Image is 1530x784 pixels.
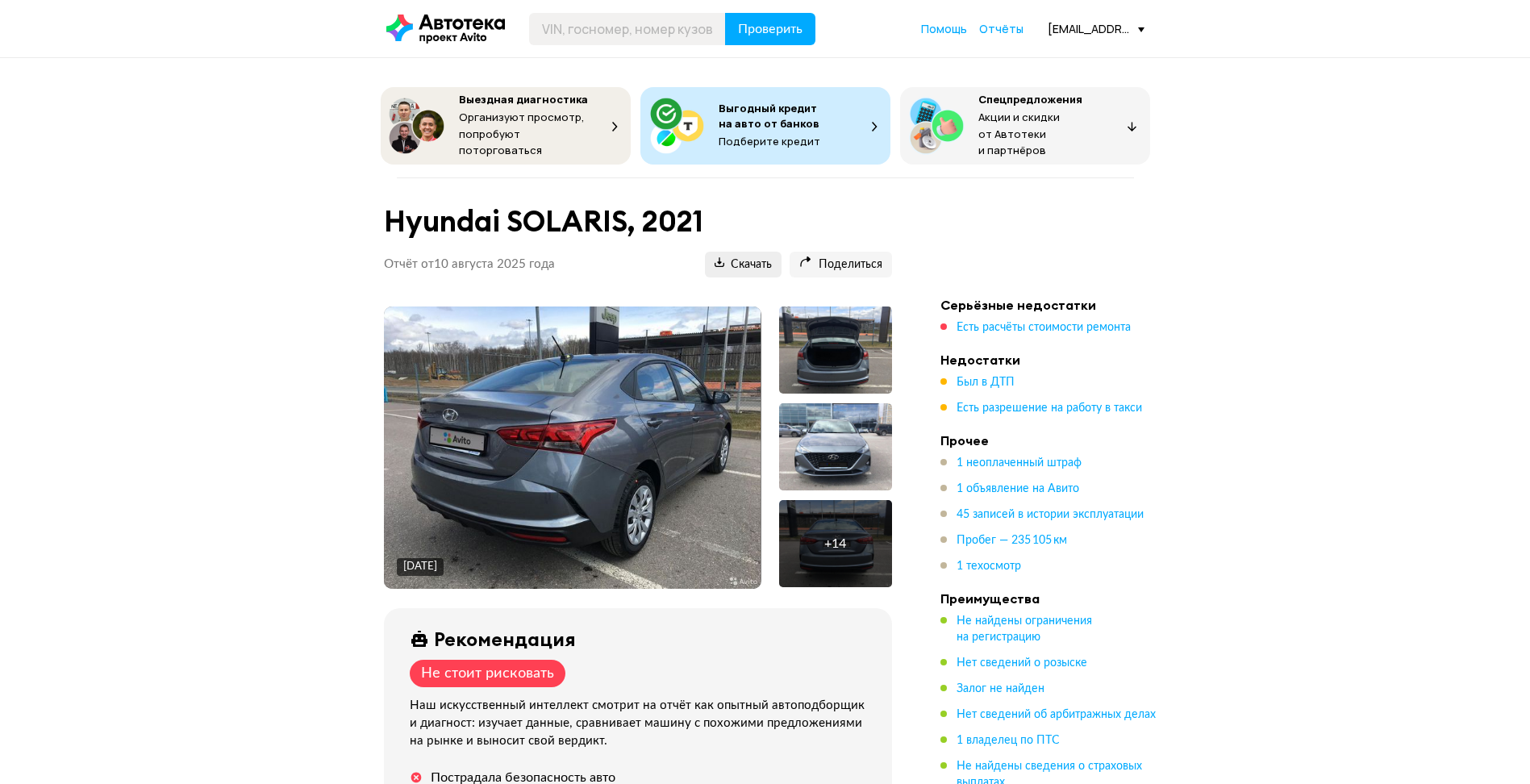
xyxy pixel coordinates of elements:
a: Помощь [921,21,967,37]
span: 45 записей в истории эксплуатации [957,509,1144,520]
span: Акции и скидки от Автотеки и партнёров [978,110,1060,157]
span: Есть расчёты стоимости ремонта [957,322,1131,333]
span: Был в ДТП [957,377,1015,388]
span: Пробег — 235 105 км [957,535,1067,546]
div: [EMAIL_ADDRESS][DOMAIN_NAME] [1048,21,1144,36]
span: Организуют просмотр, попробуют поторговаться [459,110,585,157]
div: Наш искусственный интеллект смотрит на отчёт как опытный автоподборщик и диагност: изучает данные... [410,697,873,750]
span: 1 объявление на Авито [957,483,1079,494]
a: Отчёты [979,21,1023,37]
span: Не найдены ограничения на регистрацию [957,615,1092,643]
span: Проверить [738,23,803,35]
h4: Серьёзные недостатки [940,297,1166,313]
span: Выгодный кредит на авто от банков [719,101,819,131]
h1: Hyundai SOLARIS, 2021 [384,204,892,239]
button: СпецпредложенияАкции и скидки от Автотеки и партнёров [900,87,1150,165]
input: VIN, госномер, номер кузова [529,13,726,45]
span: Есть разрешение на работу в такси [957,402,1142,414]
div: Рекомендация [434,628,576,650]
span: Спецпредложения [978,92,1082,106]
span: Подберите кредит [719,134,820,148]
div: + 14 [824,536,846,552]
span: Выездная диагностика [459,92,588,106]
h4: Недостатки [940,352,1166,368]
h4: Прочее [940,432,1166,448]
span: Нет сведений об арбитражных делах [957,709,1156,720]
span: 1 неоплаченный штраф [957,457,1082,469]
span: Нет сведений о розыске [957,657,1087,669]
img: Main car [384,307,761,589]
span: Поделиться [799,257,882,273]
span: Отчёты [979,21,1023,36]
button: Выездная диагностикаОрганизуют просмотр, попробуют поторговаться [381,87,631,165]
button: Выгодный кредит на авто от банковПодберите кредит [640,87,890,165]
span: 1 техосмотр [957,561,1021,572]
p: Отчёт от 10 августа 2025 года [384,256,555,273]
span: 1 владелец по ПТС [957,735,1060,746]
button: Проверить [725,13,815,45]
button: Поделиться [790,252,892,277]
div: [DATE] [403,560,437,574]
h4: Преимущества [940,590,1166,607]
div: Не стоит рисковать [421,665,554,682]
button: Скачать [705,252,782,277]
span: Помощь [921,21,967,36]
span: Залог не найден [957,683,1044,694]
span: Скачать [715,257,772,273]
